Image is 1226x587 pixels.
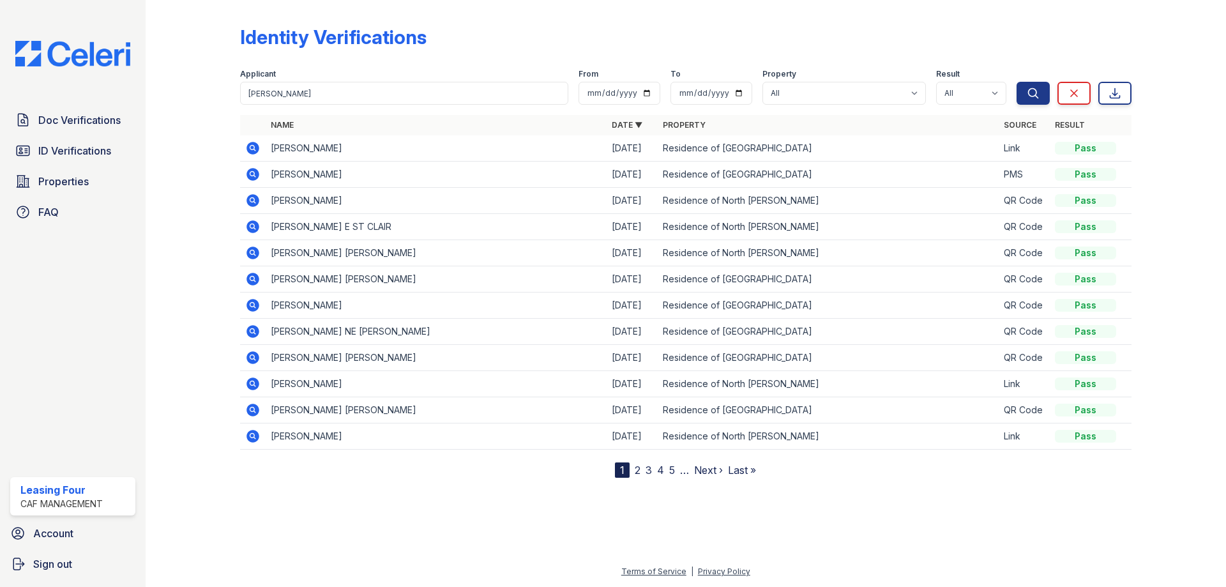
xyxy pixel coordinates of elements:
[240,82,568,105] input: Search by name or phone number
[999,240,1050,266] td: QR Code
[579,69,598,79] label: From
[10,199,135,225] a: FAQ
[1055,325,1116,338] div: Pass
[607,266,658,293] td: [DATE]
[999,214,1050,240] td: QR Code
[1055,430,1116,443] div: Pass
[663,120,706,130] a: Property
[607,240,658,266] td: [DATE]
[266,345,607,371] td: [PERSON_NAME] [PERSON_NAME]
[1055,142,1116,155] div: Pass
[5,551,140,577] a: Sign out
[607,293,658,319] td: [DATE]
[762,69,796,79] label: Property
[266,423,607,450] td: [PERSON_NAME]
[266,162,607,188] td: [PERSON_NAME]
[607,371,658,397] td: [DATE]
[728,464,756,476] a: Last »
[999,162,1050,188] td: PMS
[240,69,276,79] label: Applicant
[266,135,607,162] td: [PERSON_NAME]
[1055,351,1116,364] div: Pass
[999,135,1050,162] td: Link
[607,214,658,240] td: [DATE]
[999,423,1050,450] td: Link
[1055,377,1116,390] div: Pass
[999,319,1050,345] td: QR Code
[658,188,999,214] td: Residence of North [PERSON_NAME]
[266,266,607,293] td: [PERSON_NAME] [PERSON_NAME]
[698,567,750,576] a: Privacy Policy
[615,462,630,478] div: 1
[10,107,135,133] a: Doc Verifications
[999,371,1050,397] td: Link
[658,397,999,423] td: Residence of [GEOGRAPHIC_DATA]
[266,319,607,345] td: [PERSON_NAME] NE [PERSON_NAME]
[266,397,607,423] td: [PERSON_NAME] [PERSON_NAME]
[20,482,103,498] div: Leasing Four
[266,188,607,214] td: [PERSON_NAME]
[38,174,89,189] span: Properties
[646,464,652,476] a: 3
[999,345,1050,371] td: QR Code
[33,556,72,572] span: Sign out
[999,397,1050,423] td: QR Code
[658,293,999,319] td: Residence of [GEOGRAPHIC_DATA]
[607,423,658,450] td: [DATE]
[680,462,689,478] span: …
[266,371,607,397] td: [PERSON_NAME]
[999,293,1050,319] td: QR Code
[1055,168,1116,181] div: Pass
[607,162,658,188] td: [DATE]
[999,188,1050,214] td: QR Code
[5,41,140,66] img: CE_Logo_Blue-a8612792a0a2168367f1c8372b55b34899dd931a85d93a1a3d3e32e68fde9ad4.png
[20,498,103,510] div: CAF Management
[658,345,999,371] td: Residence of [GEOGRAPHIC_DATA]
[1055,194,1116,207] div: Pass
[694,464,723,476] a: Next ›
[669,464,675,476] a: 5
[607,188,658,214] td: [DATE]
[38,112,121,128] span: Doc Verifications
[607,319,658,345] td: [DATE]
[38,143,111,158] span: ID Verifications
[266,293,607,319] td: [PERSON_NAME]
[1055,273,1116,286] div: Pass
[1055,299,1116,312] div: Pass
[621,567,686,576] a: Terms of Service
[607,135,658,162] td: [DATE]
[1055,220,1116,233] div: Pass
[635,464,640,476] a: 2
[658,162,999,188] td: Residence of [GEOGRAPHIC_DATA]
[1004,120,1036,130] a: Source
[10,138,135,164] a: ID Verifications
[33,526,73,541] span: Account
[607,397,658,423] td: [DATE]
[657,464,664,476] a: 4
[691,567,693,576] div: |
[1055,247,1116,259] div: Pass
[999,266,1050,293] td: QR Code
[658,240,999,266] td: Residence of North [PERSON_NAME]
[271,120,294,130] a: Name
[670,69,681,79] label: To
[1055,404,1116,416] div: Pass
[936,69,960,79] label: Result
[10,169,135,194] a: Properties
[240,26,427,49] div: Identity Verifications
[612,120,642,130] a: Date ▼
[266,240,607,266] td: [PERSON_NAME] [PERSON_NAME]
[658,135,999,162] td: Residence of [GEOGRAPHIC_DATA]
[38,204,59,220] span: FAQ
[658,423,999,450] td: Residence of North [PERSON_NAME]
[658,266,999,293] td: Residence of [GEOGRAPHIC_DATA]
[1055,120,1085,130] a: Result
[266,214,607,240] td: [PERSON_NAME] E ST CLAIR
[5,521,140,546] a: Account
[658,214,999,240] td: Residence of North [PERSON_NAME]
[658,371,999,397] td: Residence of North [PERSON_NAME]
[607,345,658,371] td: [DATE]
[658,319,999,345] td: Residence of [GEOGRAPHIC_DATA]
